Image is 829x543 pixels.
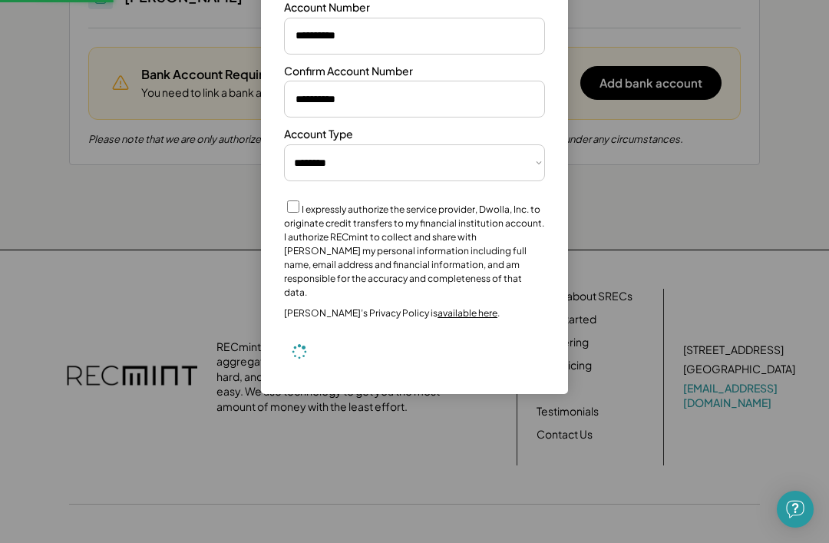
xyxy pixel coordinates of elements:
[284,127,353,142] div: Account Type
[284,204,544,298] label: I expressly authorize the service provider, Dwolla, Inc. to originate credit transfers to my fina...
[777,491,814,528] div: Open Intercom Messenger
[284,64,413,79] div: Confirm Account Number
[284,307,500,320] div: [PERSON_NAME]’s Privacy Policy is .
[438,307,497,319] a: available here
